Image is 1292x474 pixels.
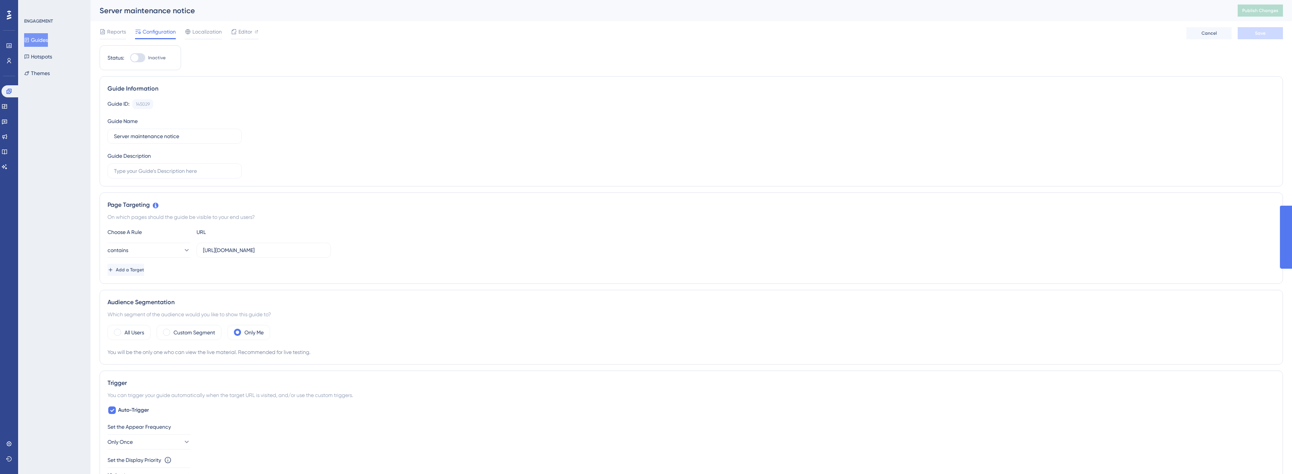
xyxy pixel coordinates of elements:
[174,328,215,337] label: Custom Segment
[116,267,144,273] span: Add a Target
[108,434,190,449] button: Only Once
[108,348,1275,357] div: You will be the only one who can view the live material. Recommended for live testing.
[24,18,53,24] div: ENGAGEMENT
[108,379,1275,388] div: Trigger
[108,117,138,126] div: Guide Name
[1255,30,1266,36] span: Save
[1238,5,1283,17] button: Publish Changes
[114,132,235,140] input: Type your Guide’s Name here
[136,101,150,107] div: 145029
[148,55,166,61] span: Inactive
[108,422,1275,431] div: Set the Appear Frequency
[108,53,124,62] div: Status:
[143,27,176,36] span: Configuration
[108,310,1275,319] div: Which segment of the audience would you like to show this guide to?
[1238,27,1283,39] button: Save
[108,99,129,109] div: Guide ID:
[118,406,149,415] span: Auto-Trigger
[192,27,222,36] span: Localization
[100,5,1219,16] div: Server maintenance notice
[108,200,1275,209] div: Page Targeting
[1186,27,1232,39] button: Cancel
[244,328,264,337] label: Only Me
[108,264,144,276] button: Add a Target
[1242,8,1278,14] span: Publish Changes
[24,66,50,80] button: Themes
[108,84,1275,93] div: Guide Information
[238,27,252,36] span: Editor
[108,212,1275,222] div: On which pages should the guide be visible to your end users?
[203,246,324,254] input: yourwebsite.com/path
[24,50,52,63] button: Hotspots
[108,456,161,465] div: Set the Display Priority
[108,298,1275,307] div: Audience Segmentation
[107,27,126,36] span: Reports
[24,33,48,47] button: Guides
[108,151,151,160] div: Guide Description
[1201,30,1217,36] span: Cancel
[108,228,190,237] div: Choose A Rule
[124,328,144,337] label: All Users
[108,437,133,446] span: Only Once
[108,243,190,258] button: contains
[197,228,280,237] div: URL
[1260,444,1283,467] iframe: UserGuiding AI Assistant Launcher
[108,391,1275,400] div: You can trigger your guide automatically when the target URL is visited, and/or use the custom tr...
[108,246,128,255] span: contains
[114,167,235,175] input: Type your Guide’s Description here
